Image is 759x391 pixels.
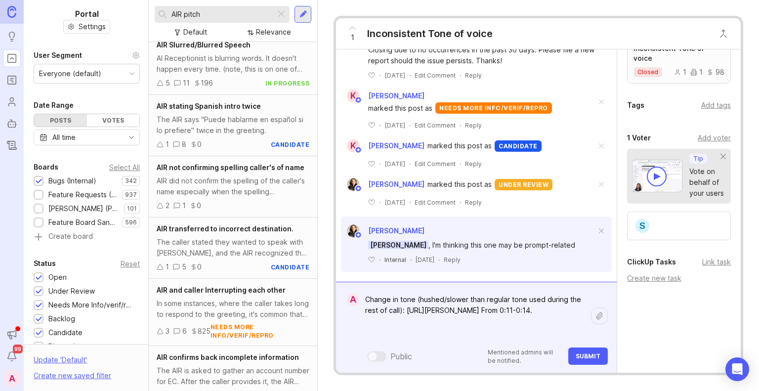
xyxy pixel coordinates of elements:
div: Default [183,27,207,38]
div: 0 [197,261,202,272]
div: · [409,198,411,207]
div: AIR did not confirm the spelling of the caller's name especially when the spelling confirmation p... [157,175,309,197]
div: Edit Comment [415,160,456,168]
p: Mentioned admins will be notified. [488,348,562,365]
div: Link task [702,257,731,267]
div: · [379,256,380,264]
time: [DATE] [384,160,405,168]
div: The AIR is asked to gather an account number for EC. After the caller provides it, the AIR confir... [157,365,309,387]
div: 196 [201,78,213,88]
p: 342 [125,177,137,185]
div: Create new task [627,273,731,284]
a: K[PERSON_NAME] [341,89,427,102]
div: 1 [182,200,186,211]
div: K [347,139,360,152]
div: Add voter [698,132,731,143]
div: Reply [465,71,482,80]
div: A [347,293,359,306]
div: Edit Comment [415,198,456,207]
div: 98 [707,69,724,76]
div: Add tags [701,100,731,111]
div: Everyone (default) [39,68,101,79]
div: 1 [166,139,169,150]
span: 99 [13,345,23,353]
div: · [409,121,411,130]
p: Inconsistent Tone of voice [633,43,724,63]
div: needs more info/verif/repro [211,323,309,340]
img: member badge [355,231,362,239]
span: AIR and caller Interrupting each other [157,286,286,294]
div: Select All [109,165,140,170]
div: · [460,71,461,80]
div: 1 [690,69,703,76]
div: Reset [121,261,140,266]
h1: Portal [75,8,99,20]
div: AI Receptionist is blurring words. It doesn't happen every time. (note, this is on one of the new... [157,53,309,75]
div: · [460,160,461,168]
div: User Segment [34,49,82,61]
input: Search... [171,9,271,20]
a: Users [3,93,21,111]
a: Settings [63,20,110,34]
span: [PERSON_NAME] [368,179,424,190]
div: Under Review [48,286,95,297]
a: Roadmaps [3,71,21,89]
div: Internal [384,256,406,264]
p: closed [637,68,658,76]
div: Closing due to no occurrences in the past 30 days. Please file a new report should the issue pers... [368,44,596,66]
div: Posts [34,114,87,127]
div: under review [495,179,552,190]
div: 3 [166,326,169,337]
svg: toggle icon [124,133,139,141]
div: 2 [166,200,169,211]
a: Ideas [3,28,21,45]
div: Open Intercom Messenger [725,357,749,381]
div: Votes [87,114,140,127]
div: 11 [183,78,190,88]
span: [PERSON_NAME] [368,226,424,235]
div: All time [52,132,76,143]
img: Canny Home [7,6,16,17]
div: · [460,121,461,130]
time: [DATE] [416,256,434,263]
a: Portal [3,49,21,67]
a: Autopilot [3,115,21,132]
div: Tags [627,99,644,111]
div: Relevance [256,27,291,38]
p: 596 [125,218,137,226]
div: 825 [198,326,211,337]
p: 101 [127,205,137,213]
a: AIR and caller Interrupting each otherIn some instances, where the caller takes long to respond t... [149,279,317,346]
div: Inconsistent Tone of voice [367,27,493,41]
div: needs more info/verif/repro [435,102,552,114]
img: member badge [355,96,362,104]
div: · [379,160,380,168]
img: member badge [355,146,362,154]
div: , I'm thinking this one may be prompt-related [368,240,596,251]
div: ClickUp Tasks [627,256,676,268]
div: Open [48,272,67,283]
img: video-thumbnail-vote-d41b83416815613422e2ca741bf692cc.jpg [632,159,682,192]
div: in progress [265,79,310,87]
div: Edit Comment [415,121,456,130]
span: AIR transferred to incorrect destination. [157,224,294,233]
div: · [410,256,412,264]
div: Feature Requests (Internal) [48,189,117,200]
a: Ysabelle Eugenio[PERSON_NAME] [341,178,427,191]
div: · [379,198,380,207]
span: AIR not confirming spelling caller's of name [157,163,304,172]
time: [DATE] [384,72,405,79]
button: Submit [568,348,608,365]
a: AIR not confirming spelling caller's of nameAIR did not confirm the spelling of the caller's name... [149,156,317,217]
div: S [634,218,650,234]
div: 5 [166,78,170,88]
span: AIR confirms back incomplete information [157,353,299,361]
div: [PERSON_NAME] (Public) [48,203,119,214]
button: A [3,369,21,387]
a: Ysabelle Eugenio[PERSON_NAME] [341,224,424,237]
button: Announcements [3,326,21,344]
div: 6 [182,326,187,337]
div: K [347,89,360,102]
span: [PERSON_NAME] [368,90,424,101]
